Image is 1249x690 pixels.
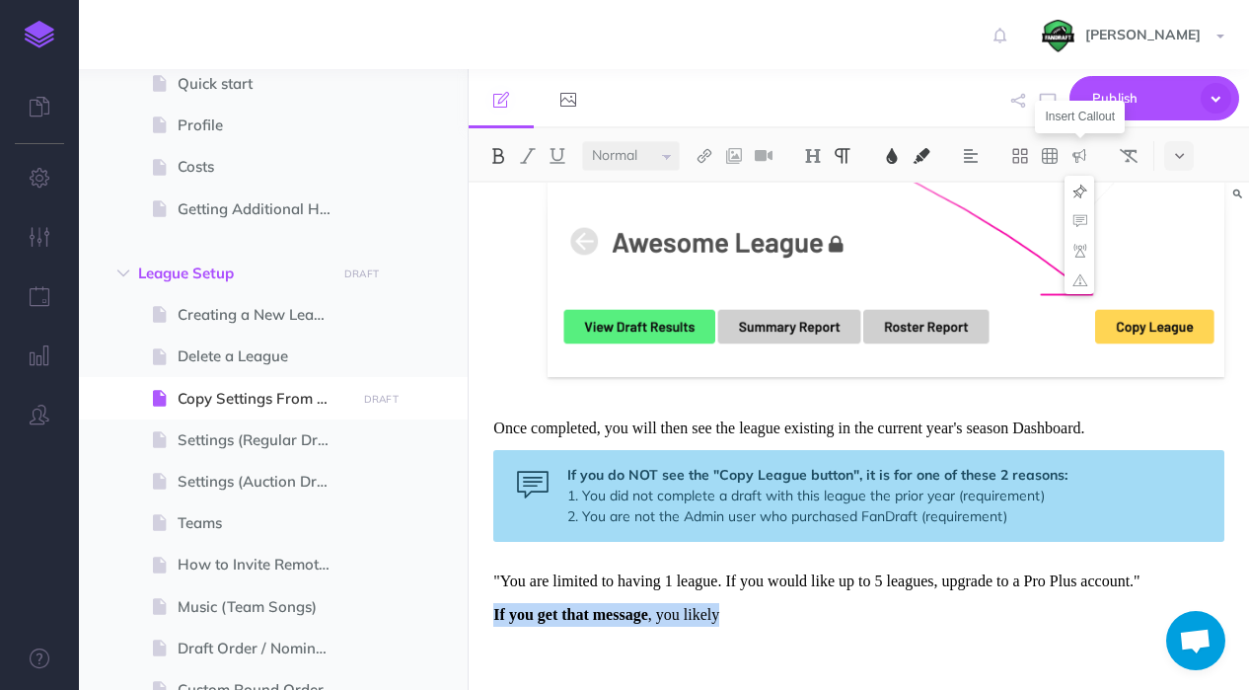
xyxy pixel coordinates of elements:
[178,595,349,619] span: Music (Team Songs)
[962,148,980,164] img: Alignment dropdown menu button
[178,114,349,137] span: Profile
[178,303,349,327] span: Creating a New League
[834,148,851,164] img: Paragraph button
[178,637,349,660] span: Draft Order / Nomination Order
[567,466,1067,484] strong: If you do NOT see the "Copy League button", it is for one of these 2 reasons:
[1070,183,1088,198] img: Tip callout dropdown menu button
[178,197,349,221] span: Getting Additional Help
[1070,212,1088,228] img: Info callout dropdown menu button
[493,573,1139,589] span: "You are limited to having 1 league. If you would like up to 5 leagues, upgrade to a Pro Plus acc...
[913,148,930,164] img: Text background color button
[883,148,901,164] img: Text color button
[344,268,379,280] small: DRAFT
[1041,148,1059,164] img: Create table button
[1120,148,1138,164] img: Clear styles button
[1166,611,1225,670] a: Open chat
[178,345,349,368] span: Delete a League
[648,606,719,623] span: , you likely
[696,148,713,164] img: Link button
[337,263,387,285] button: DRAFT
[755,148,772,164] img: Add video button
[493,417,1224,440] p: Once completed, you will then see the league existing in the current year's season Dashboard.
[178,72,349,96] span: Quick start
[725,148,743,164] img: Add image button
[178,428,349,452] span: Settings (Regular Draft)
[1070,148,1088,164] img: Callout dropdown menu button
[1075,26,1211,43] span: [PERSON_NAME]
[364,393,399,406] small: DRAFT
[1092,83,1191,114] span: Publish
[519,148,537,164] img: Italic button
[178,553,349,576] span: How to Invite Remote Owners
[1070,271,1088,287] img: Alert callout dropdown menu button
[178,155,349,179] span: Costs
[1070,242,1088,258] img: Warning callout dropdown menu button
[25,21,54,48] img: logo-mark.svg
[1069,76,1239,120] button: Publish
[138,262,325,285] span: League Setup
[356,388,405,411] button: DRAFT
[489,148,507,164] img: Bold button
[549,148,566,164] img: Underline button
[1041,19,1075,53] img: KLGcqJW0SnLkESpaIqEgtcd2qYRoGAZpQSDAlgCG.png
[493,450,1224,542] div: 1. You did not complete a draft with this league the prior year (requirement) 2. You are not the ...
[493,606,647,623] span: If you get that message
[178,470,349,494] span: Settings (Auction Draft)
[178,511,349,535] span: Teams
[548,117,1224,378] img: here.png
[804,148,822,164] img: Headings dropdown button
[178,387,349,411] span: Copy Settings From Prior Year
